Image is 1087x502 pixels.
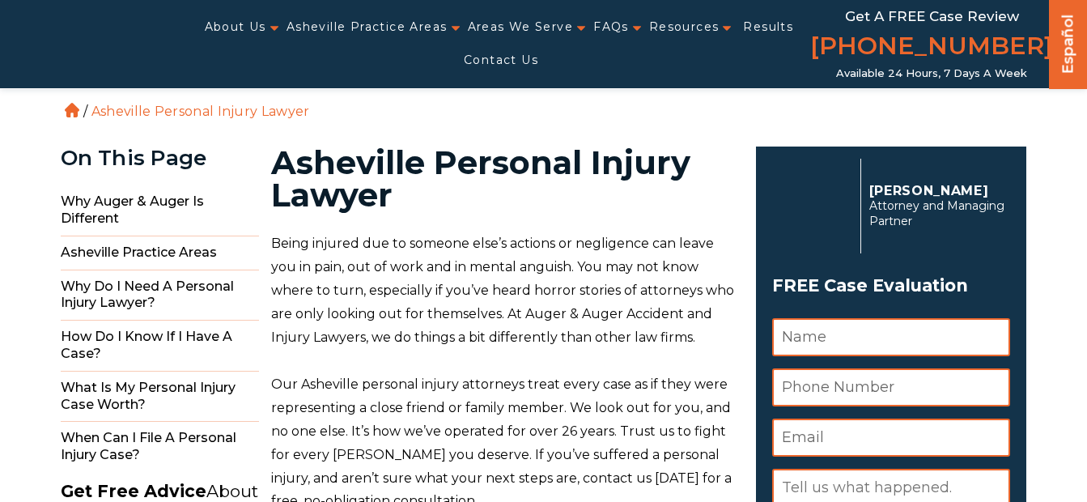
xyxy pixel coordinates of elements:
[61,147,259,170] div: On This Page
[10,31,188,58] img: Auger & Auger Accident and Injury Lawyers Logo
[772,165,852,246] img: Herbert Auger
[205,11,266,44] a: About Us
[772,318,1010,356] input: Name
[65,103,79,117] a: Home
[61,270,259,321] span: Why Do I Need a Personal Injury Lawyer?
[772,419,1010,457] input: Email
[810,28,1053,67] a: [PHONE_NUMBER]
[869,198,1011,229] span: Attorney and Managing Partner
[61,481,206,501] strong: Get Free Advice
[87,104,314,119] li: Asheville Personal Injury Lawyer
[271,232,737,349] p: Being injured due to someone else’s actions or negligence can leave you in pain, out of work and ...
[772,270,1010,301] h3: FREE Case Evaluation
[845,8,1019,24] span: Get a FREE Case Review
[869,183,1011,198] p: [PERSON_NAME]
[464,44,538,77] a: Contact Us
[593,11,629,44] a: FAQs
[743,11,793,44] a: Results
[287,11,448,44] a: Asheville Practice Areas
[271,147,737,211] h1: Asheville Personal Injury Lawyer
[61,372,259,423] span: What Is My Personal Injury Case Worth?
[649,11,720,44] a: Resources
[61,185,259,236] span: Why Auger & Auger Is Different
[61,236,259,270] span: Asheville Practice Areas
[836,67,1027,80] span: Available 24 Hours, 7 Days a Week
[468,11,574,44] a: Areas We Serve
[61,422,259,472] span: When Can I File a Personal Injury Case?
[61,321,259,372] span: How Do I Know If I Have a Case?
[772,368,1010,406] input: Phone Number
